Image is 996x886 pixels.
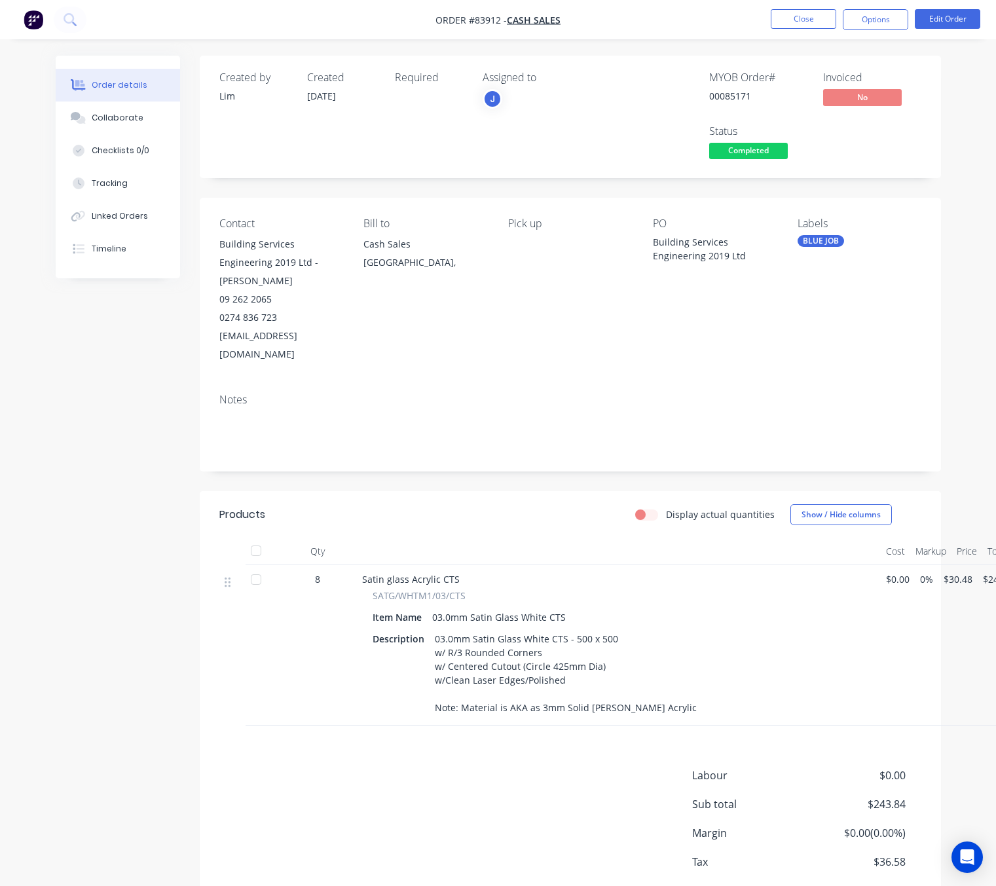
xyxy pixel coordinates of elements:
div: Cash Sales[GEOGRAPHIC_DATA], [363,235,487,277]
div: Order details [92,79,147,91]
div: Created [307,71,379,84]
span: $36.58 [808,854,905,870]
button: Edit Order [915,9,980,29]
div: 09 262 2065 [219,290,343,308]
span: Completed [709,143,788,159]
div: Qty [278,538,357,564]
div: Notes [219,394,921,406]
span: Satin glass Acrylic CTS [362,573,460,585]
div: BLUE JOB [798,235,844,247]
label: Display actual quantities [666,508,775,521]
button: J [483,89,502,109]
span: $243.84 [808,796,905,812]
span: Margin [692,825,809,841]
button: Close [771,9,836,29]
div: Open Intercom Messenger [951,841,983,873]
div: Checklists 0/0 [92,145,149,157]
div: Building Services Engineering 2019 Ltd - [PERSON_NAME] [219,235,343,290]
div: Tracking [92,177,128,189]
span: $0.00 ( 0.00 %) [808,825,905,841]
div: Building Services Engineering 2019 Ltd - [PERSON_NAME]09 262 20650274 836 723[EMAIL_ADDRESS][DOMA... [219,235,343,363]
div: Invoiced [823,71,921,84]
span: $0.00 [886,572,910,586]
button: Linked Orders [56,200,180,232]
div: [GEOGRAPHIC_DATA], [363,253,487,272]
div: Created by [219,71,291,84]
span: SATG/WHTM1/03/CTS [373,589,466,602]
div: Collaborate [92,112,143,124]
img: Factory [24,10,43,29]
button: Completed [709,143,788,162]
div: Labels [798,217,921,230]
div: MYOB Order # [709,71,807,84]
div: Bill to [363,217,487,230]
div: Linked Orders [92,210,148,222]
div: Required [395,71,467,84]
div: Cost [881,538,910,564]
div: Status [709,125,807,138]
div: Pick up [508,217,632,230]
span: $0.00 [808,767,905,783]
div: 00085171 [709,89,807,103]
span: Sub total [692,796,809,812]
span: [DATE] [307,90,336,102]
button: Order details [56,69,180,102]
button: Checklists 0/0 [56,134,180,167]
div: Markup [910,538,951,564]
span: Tax [692,854,809,870]
div: Cash Sales [363,235,487,253]
div: Lim [219,89,291,103]
div: Products [219,507,265,523]
div: Building Services Engineering 2019 Ltd [653,235,777,263]
span: 8 [315,572,320,586]
span: 0% [920,572,933,586]
div: Price [951,538,982,564]
span: $30.48 [944,572,972,586]
div: Contact [219,217,343,230]
div: 0274 836 723 [219,308,343,327]
div: Item Name [373,608,427,627]
a: Cash Sales [507,14,561,26]
div: Timeline [92,243,126,255]
div: Description [373,629,430,648]
button: Timeline [56,232,180,265]
div: 03.0mm Satin Glass White CTS - 500 x 500 w/ R/3 Rounded Corners w/ Centered Cutout (Circle 425mm ... [430,629,702,717]
button: Collaborate [56,102,180,134]
div: 03.0mm Satin Glass White CTS [427,608,571,627]
span: Labour [692,767,809,783]
div: Assigned to [483,71,614,84]
span: No [823,89,902,105]
button: Options [843,9,908,30]
button: Tracking [56,167,180,200]
span: Order #83912 - [435,14,507,26]
div: [EMAIL_ADDRESS][DOMAIN_NAME] [219,327,343,363]
div: PO [653,217,777,230]
button: Show / Hide columns [790,504,892,525]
